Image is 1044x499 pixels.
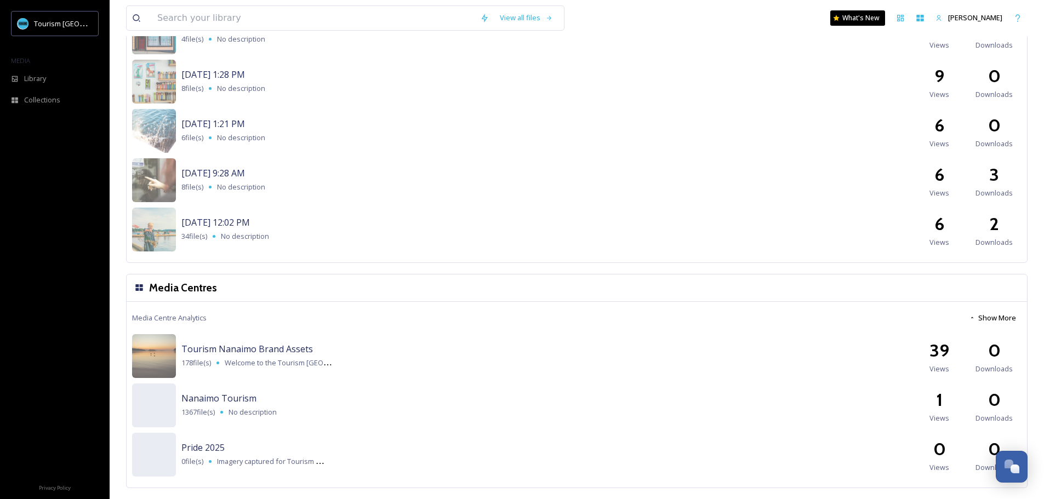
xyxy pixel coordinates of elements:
[948,13,1002,22] span: [PERSON_NAME]
[975,413,1013,423] span: Downloads
[132,60,176,104] img: 8c7cedbe-d77f-4a17-b344-c90da4aec0f2.jpg
[988,63,1001,89] h2: 0
[975,40,1013,50] span: Downloads
[217,456,540,466] span: Imagery captured for Tourism Nanaimo & Nanaimo Pride Society of Pride 2025, by [PERSON_NAME].
[930,7,1008,28] a: [PERSON_NAME]
[39,480,71,494] a: Privacy Policy
[221,231,269,241] span: No description
[988,112,1001,139] h2: 0
[988,387,1001,413] h2: 0
[929,237,949,248] span: Views
[975,462,1013,473] span: Downloads
[975,364,1013,374] span: Downloads
[18,18,28,29] img: tourism_nanaimo_logo.jpeg
[975,139,1013,149] span: Downloads
[934,63,944,89] h2: 9
[181,118,245,130] span: [DATE] 1:21 PM
[933,436,946,462] h2: 0
[132,313,207,323] span: Media Centre Analytics
[929,139,949,149] span: Views
[149,280,217,296] h3: Media Centres
[989,162,999,188] h2: 3
[929,364,949,374] span: Views
[975,89,1013,100] span: Downloads
[181,167,245,179] span: [DATE] 9:28 AM
[181,407,215,417] span: 1367 file(s)
[181,456,203,467] span: 0 file(s)
[217,182,265,192] span: No description
[181,34,203,44] span: 4 file(s)
[936,387,943,413] h2: 1
[181,182,203,192] span: 8 file(s)
[929,337,949,364] h2: 39
[181,358,211,368] span: 178 file(s)
[929,40,949,50] span: Views
[929,188,949,198] span: Views
[975,237,1013,248] span: Downloads
[181,133,203,143] span: 6 file(s)
[934,112,944,139] h2: 6
[24,95,60,105] span: Collections
[34,18,132,28] span: Tourism [GEOGRAPHIC_DATA]
[996,451,1028,483] button: Open Chat
[988,337,1001,364] h2: 0
[929,462,949,473] span: Views
[11,56,30,65] span: MEDIA
[181,83,203,94] span: 8 file(s)
[929,89,949,100] span: Views
[181,68,245,81] span: [DATE] 1:28 PM
[989,211,999,237] h2: 2
[988,436,1001,462] h2: 0
[494,7,558,28] a: View all files
[132,158,176,202] img: f497413e-f588-4bfd-9ef2-1fd3f1b10602.jpg
[132,208,176,251] img: dd72b973-b81a-4be5-95f5-d98f845f4af6.jpg
[934,162,944,188] h2: 6
[217,34,265,44] span: No description
[975,188,1013,198] span: Downloads
[39,484,71,491] span: Privacy Policy
[217,133,265,142] span: No description
[217,83,265,93] span: No description
[132,334,176,378] img: c6e2c336-b070-4dd2-a7c3-4943bc67ef68.jpg
[934,211,944,237] h2: 6
[181,231,207,242] span: 34 file(s)
[181,392,256,404] span: Nanaimo Tourism
[181,441,225,454] span: Pride 2025
[24,73,46,84] span: Library
[830,10,885,26] a: What's New
[152,6,475,30] input: Search your library
[963,307,1022,329] button: Show More
[181,216,250,228] span: [DATE] 12:02 PM
[132,109,176,153] img: 6e8acc32-9ba4-4d48-9ad4-944abc32db2a.jpg
[181,343,313,355] span: Tourism Nanaimo Brand Assets
[929,413,949,423] span: Views
[229,407,277,417] span: No description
